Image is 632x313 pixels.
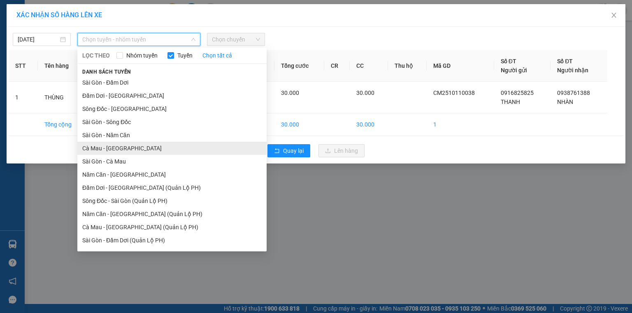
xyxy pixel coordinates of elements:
[212,33,260,46] span: Chọn chuyến
[47,20,54,26] span: environment
[77,115,267,129] li: Sài Gòn - Sông Đốc
[501,67,527,74] span: Người gửi
[77,168,267,181] li: Năm Căn - [GEOGRAPHIC_DATA]
[202,51,232,60] a: Chọn tất cả
[47,30,54,37] span: phone
[267,144,310,157] button: rollbackQuay lại
[77,142,267,155] li: Cà Mau - [GEOGRAPHIC_DATA]
[501,58,516,64] span: Số ĐT
[47,5,116,16] b: [PERSON_NAME]
[4,18,157,28] li: 85 [PERSON_NAME]
[174,51,196,60] span: Tuyến
[4,28,157,39] li: 02839.63.63.63
[18,35,58,44] input: 11/10/2025
[38,50,87,82] th: Tên hàng
[82,51,110,60] span: LỌC THEO
[82,33,195,46] span: Chọn tuyến - nhóm tuyến
[388,50,427,82] th: Thu hộ
[427,113,494,136] td: 1
[123,51,161,60] span: Nhóm tuyến
[77,247,267,260] li: Sài Gòn - Sông Đốc (Quản Lộ PH)
[77,194,267,207] li: Sông Đốc - Sài Gòn (Quản Lộ PH)
[501,99,520,105] span: THANH
[77,207,267,221] li: Năm Căn - [GEOGRAPHIC_DATA] (Quản Lộ PH)
[38,113,87,136] td: Tổng cộng
[274,113,325,136] td: 30.000
[350,50,388,82] th: CC
[191,37,196,42] span: down
[77,89,267,102] li: Đầm Dơi - [GEOGRAPHIC_DATA]
[77,221,267,234] li: Cà Mau - [GEOGRAPHIC_DATA] (Quản Lộ PH)
[38,82,87,113] td: THÙNG
[16,11,102,19] span: XÁC NHẬN SỐ HÀNG LÊN XE
[274,50,325,82] th: Tổng cước
[283,146,304,155] span: Quay lại
[77,181,267,194] li: Đầm Dơi - [GEOGRAPHIC_DATA] (Quản Lộ PH)
[77,234,267,247] li: Sài Gòn - Đầm Dơi (Quản Lộ PH)
[356,90,374,96] span: 30.000
[281,90,299,96] span: 30.000
[557,99,573,105] span: NHÀN
[318,144,365,157] button: uploadLên hàng
[557,58,573,64] span: Số ĐT
[4,51,87,65] b: GỬI : VP Cà Mau
[77,68,136,76] span: Danh sách tuyến
[557,67,588,74] span: Người nhận
[611,12,617,18] span: close
[557,90,590,96] span: 0938761388
[274,148,280,154] span: rollback
[501,90,534,96] span: 0916825825
[324,50,349,82] th: CR
[350,113,388,136] td: 30.000
[427,50,494,82] th: Mã GD
[602,4,625,27] button: Close
[9,50,38,82] th: STT
[77,129,267,142] li: Sài Gòn - Năm Căn
[77,155,267,168] li: Sài Gòn - Cà Mau
[77,76,267,89] li: Sài Gòn - Đầm Dơi
[433,90,475,96] span: CM2510110038
[77,102,267,115] li: Sông Đốc - [GEOGRAPHIC_DATA]
[9,82,38,113] td: 1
